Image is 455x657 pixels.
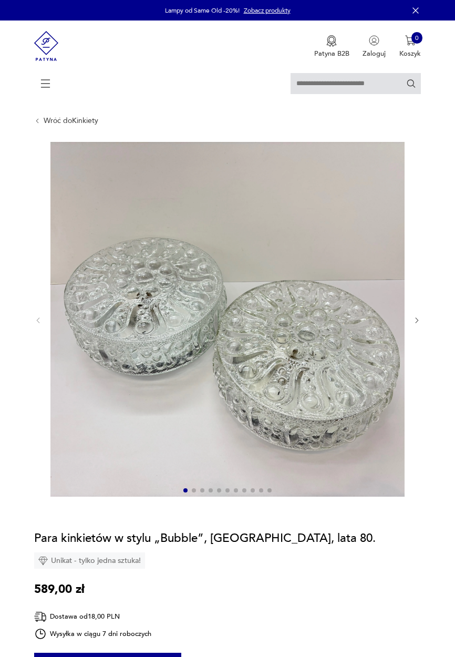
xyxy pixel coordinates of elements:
[369,35,379,46] img: Ikonka użytkownika
[44,117,98,125] a: Wróć doKinkiety
[34,610,151,623] div: Dostawa od 18,00 PLN
[363,49,386,58] p: Zaloguj
[34,552,145,569] div: Unikat - tylko jedna sztuka!
[34,20,58,71] img: Patyna - sklep z meblami i dekoracjami vintage
[314,49,349,58] p: Patyna B2B
[165,6,240,15] p: Lampy od Same Old -20%!
[314,35,349,58] button: Patyna B2B
[314,35,349,58] a: Ikona medaluPatyna B2B
[405,35,416,46] img: Ikona koszyka
[244,6,291,15] a: Zobacz produkty
[326,35,337,47] img: Ikona medalu
[34,530,376,546] h1: Para kinkietów w stylu „Bubble”, [GEOGRAPHIC_DATA], lata 80.
[34,581,85,597] p: 589,00 zł
[399,35,421,58] button: 0Koszyk
[38,556,48,566] img: Ikona diamentu
[34,628,151,640] div: Wysyłka w ciągu 7 dni roboczych
[411,32,423,44] div: 0
[399,49,421,58] p: Koszyk
[363,35,386,58] button: Zaloguj
[406,78,416,88] button: Szukaj
[34,610,47,623] img: Ikona dostawy
[50,142,405,497] img: Zdjęcie produktu Para kinkietów w stylu „Bubble”, Niemcy, lata 80.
